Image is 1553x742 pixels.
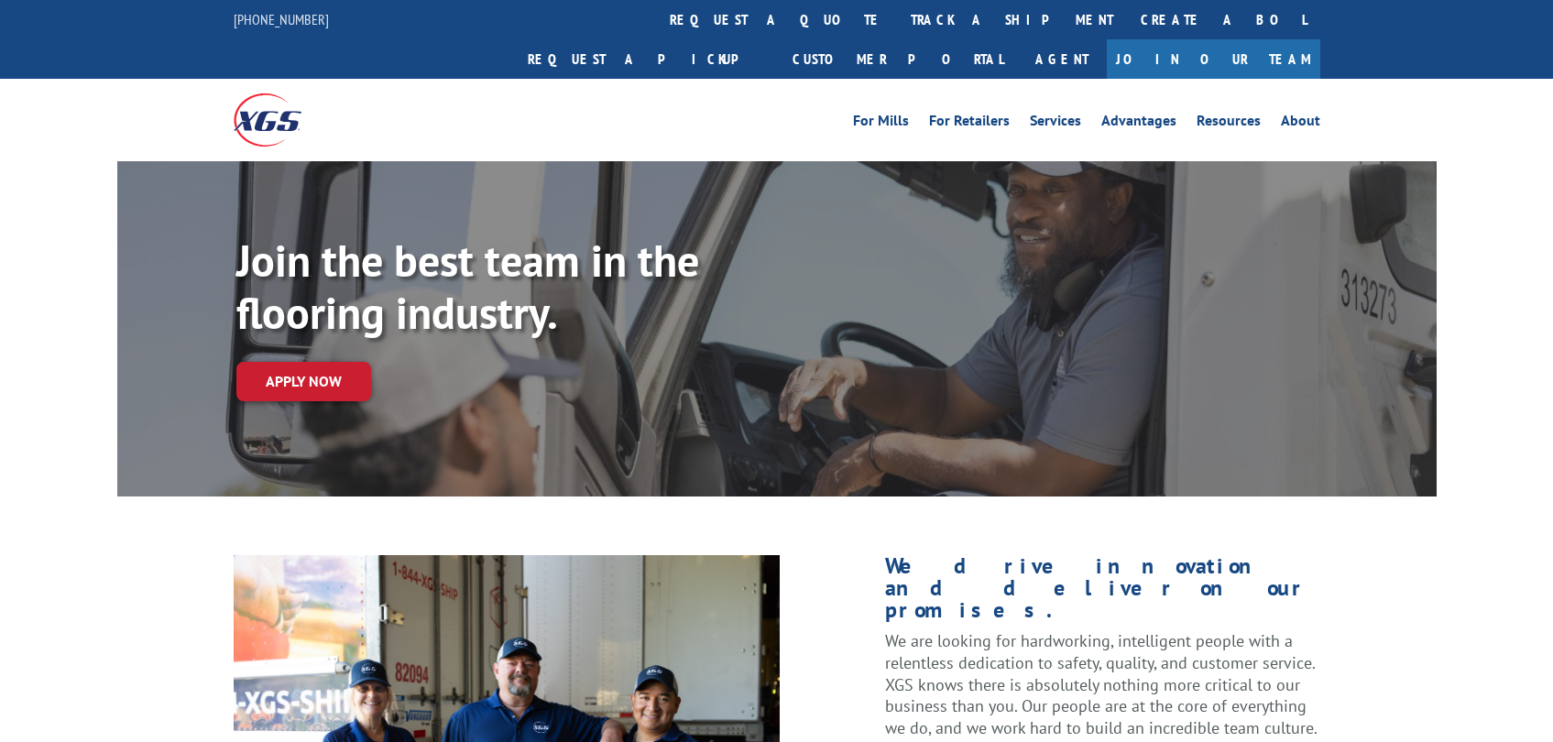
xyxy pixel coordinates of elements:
a: For Mills [853,114,909,134]
a: Join Our Team [1107,39,1320,79]
a: Advantages [1101,114,1176,134]
a: Services [1030,114,1081,134]
a: For Retailers [929,114,1010,134]
a: Resources [1197,114,1261,134]
a: Request a pickup [514,39,779,79]
a: About [1281,114,1320,134]
a: Customer Portal [779,39,1017,79]
strong: Join the best team in the flooring industry. [236,232,699,342]
a: [PHONE_NUMBER] [234,10,329,28]
a: Agent [1017,39,1107,79]
a: Apply now [236,362,371,401]
h1: We drive innovation and deliver on our promises. [885,555,1319,630]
